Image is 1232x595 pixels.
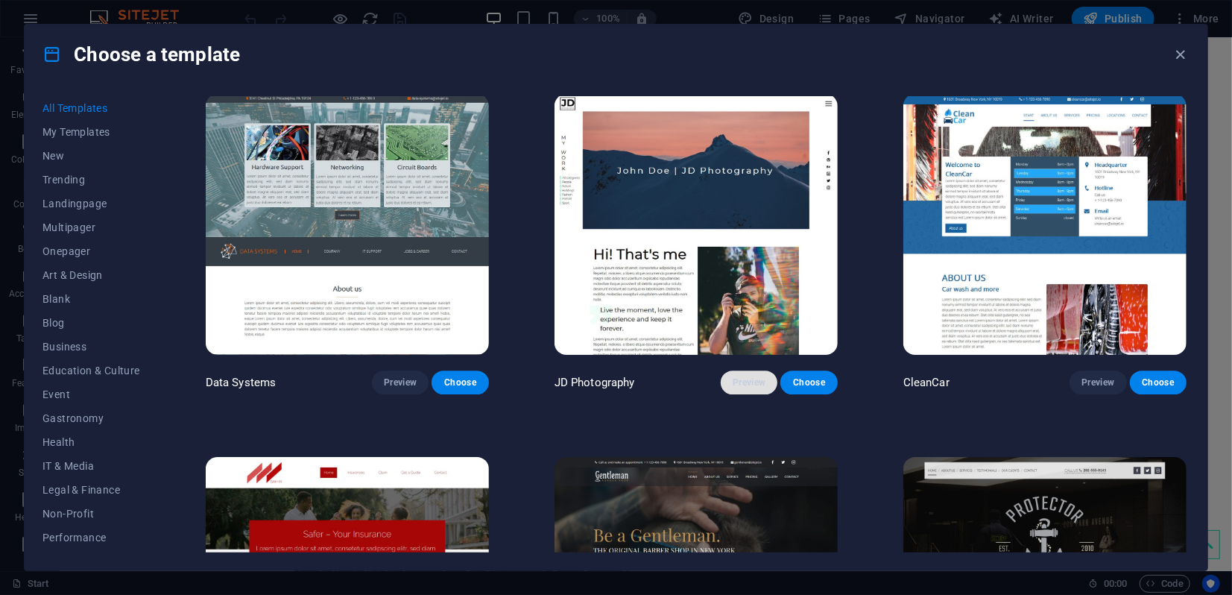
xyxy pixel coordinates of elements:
[42,311,140,335] button: Blog
[42,144,140,168] button: New
[721,371,777,394] button: Preview
[42,335,140,359] button: Business
[42,263,140,287] button: Art & Design
[42,430,140,454] button: Health
[42,245,140,257] span: Onepager
[1081,377,1114,388] span: Preview
[42,412,140,424] span: Gastronomy
[42,287,140,311] button: Blank
[42,454,140,478] button: IT & Media
[42,460,140,472] span: IT & Media
[780,371,837,394] button: Choose
[42,341,140,353] span: Business
[42,484,140,496] span: Legal & Finance
[42,502,140,526] button: Non-Profit
[42,150,140,162] span: New
[432,371,488,394] button: Choose
[903,94,1187,355] img: CleanCar
[42,269,140,281] span: Art & Design
[42,550,140,573] button: Portfolio
[42,406,140,430] button: Gastronomy
[42,221,140,233] span: Multipager
[733,377,765,388] span: Preview
[555,375,635,390] p: JD Photography
[384,377,417,388] span: Preview
[42,168,140,192] button: Trending
[42,388,140,400] span: Event
[42,215,140,239] button: Multipager
[42,174,140,186] span: Trending
[42,42,240,66] h4: Choose a template
[42,120,140,144] button: My Templates
[206,375,277,390] p: Data Systems
[42,436,140,448] span: Health
[1142,377,1175,388] span: Choose
[42,508,140,520] span: Non-Profit
[1130,371,1187,394] button: Choose
[42,192,140,215] button: Landingpage
[1070,371,1126,394] button: Preview
[42,293,140,305] span: Blank
[903,375,950,390] p: CleanCar
[42,365,140,377] span: Education & Culture
[42,102,140,114] span: All Templates
[42,126,140,138] span: My Templates
[42,96,140,120] button: All Templates
[443,377,476,388] span: Choose
[372,371,429,394] button: Preview
[792,377,825,388] span: Choose
[206,94,489,355] img: Data Systems
[42,317,140,329] span: Blog
[42,239,140,263] button: Onepager
[42,359,140,382] button: Education & Culture
[42,478,140,502] button: Legal & Finance
[42,526,140,550] button: Performance
[42,198,140,210] span: Landingpage
[42,532,140,544] span: Performance
[555,94,838,355] img: JD Photography
[42,382,140,406] button: Event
